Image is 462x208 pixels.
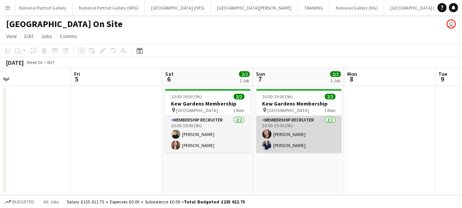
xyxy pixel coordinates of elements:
[240,78,250,83] div: 1 Job
[447,19,456,29] app-user-avatar: Claudia Lewis
[330,0,384,15] button: National Gallery (NG)
[233,107,245,113] span: 1 Role
[165,89,251,153] app-job-card: 10:00-19:00 (9h)2/2Kew Gardens Membership [GEOGRAPHIC_DATA]1 RoleMembership Recruiter2/210:00-19:...
[165,100,251,107] h3: Kew Gardens Membership
[176,107,218,113] span: [GEOGRAPHIC_DATA]
[25,59,44,65] span: Week 36
[171,94,202,99] span: 10:00-19:00 (9h)
[262,94,293,99] span: 10:00-19:00 (9h)
[330,71,341,77] span: 2/2
[6,33,17,40] span: View
[438,75,448,83] span: 9
[234,94,245,99] span: 2/2
[267,107,309,113] span: [GEOGRAPHIC_DATA]
[73,75,80,83] span: 5
[6,18,122,30] h1: [GEOGRAPHIC_DATA] On Site
[325,94,336,99] span: 2/2
[165,116,251,153] app-card-role: Membership Recruiter2/210:00-19:00 (9h)[PERSON_NAME][PERSON_NAME]
[384,0,451,15] button: [GEOGRAPHIC_DATA] (IWM)
[3,31,20,41] a: View
[145,0,211,15] button: [GEOGRAPHIC_DATA] (HES)
[256,70,266,77] span: Sun
[42,199,60,205] span: All jobs
[239,71,250,77] span: 2/2
[164,75,174,83] span: 6
[38,31,55,41] a: Jobs
[6,59,24,66] div: [DATE]
[13,0,73,15] button: National Portrait Gallery
[60,33,77,40] span: Comms
[73,0,145,15] button: National Portrait Gallery (NPG)
[24,33,33,40] span: Edit
[331,78,341,83] div: 1 Job
[21,31,36,41] a: Edit
[165,70,174,77] span: Sat
[255,75,266,83] span: 7
[74,70,80,77] span: Fri
[4,198,35,206] button: Budgeted
[298,0,330,15] button: TRAINING
[439,70,448,77] span: Tue
[256,116,342,153] app-card-role: Membership Recruiter2/210:00-19:00 (9h)[PERSON_NAME][PERSON_NAME]
[256,89,342,153] app-job-card: 10:00-19:00 (9h)2/2Kew Gardens Membership [GEOGRAPHIC_DATA]1 RoleMembership Recruiter2/210:00-19:...
[346,75,357,83] span: 8
[57,31,80,41] a: Comms
[41,33,52,40] span: Jobs
[256,100,342,107] h3: Kew Gardens Membership
[67,199,245,205] div: Salary £135 611.75 + Expenses £0.00 + Subsistence £0.00 =
[325,107,336,113] span: 1 Role
[47,59,55,65] div: BST
[348,70,357,77] span: Mon
[184,199,245,205] span: Total Budgeted £135 611.75
[12,199,34,205] span: Budgeted
[211,0,298,15] button: [GEOGRAPHIC_DATA][PERSON_NAME]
